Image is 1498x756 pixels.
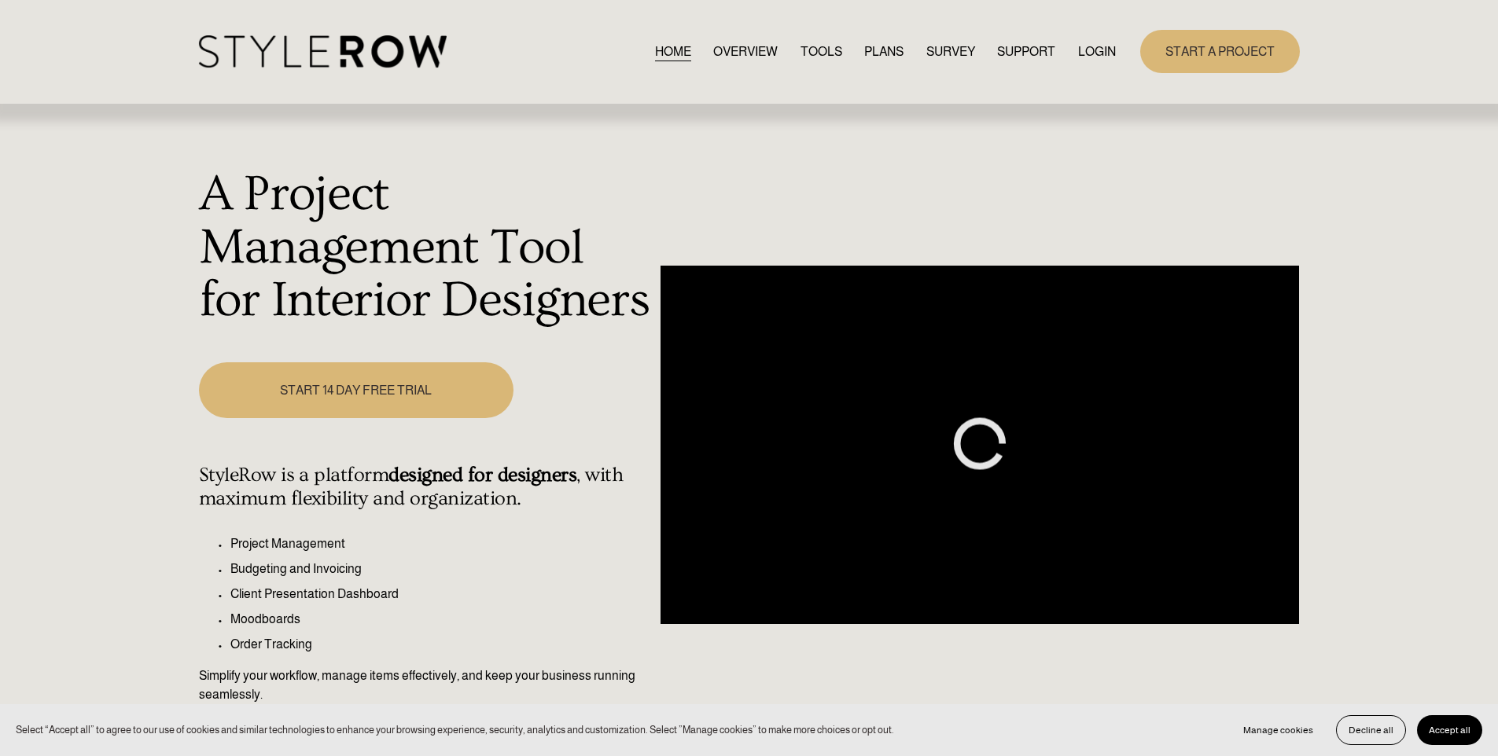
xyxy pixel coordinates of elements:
[230,560,653,578] p: Budgeting and Invoicing
[1349,725,1393,736] span: Decline all
[997,41,1055,62] a: folder dropdown
[230,635,653,654] p: Order Tracking
[655,41,691,62] a: HOME
[230,610,653,629] p: Moodboards
[801,41,842,62] a: TOOLS
[199,464,653,511] h4: StyleRow is a platform , with maximum flexibility and organization.
[926,41,975,62] a: SURVEY
[199,362,513,418] a: START 14 DAY FREE TRIAL
[199,666,653,704] p: Simplify your workflow, manage items effectively, and keep your business running seamlessly.
[997,42,1055,61] span: SUPPORT
[1429,725,1470,736] span: Accept all
[713,41,778,62] a: OVERVIEW
[1140,30,1300,73] a: START A PROJECT
[1243,725,1313,736] span: Manage cookies
[1078,41,1116,62] a: LOGIN
[1231,715,1325,745] button: Manage cookies
[199,168,653,328] h1: A Project Management Tool for Interior Designers
[16,722,894,737] p: Select “Accept all” to agree to our use of cookies and similar technologies to enhance your brows...
[199,35,447,68] img: StyleRow
[230,534,653,553] p: Project Management
[1417,715,1482,745] button: Accept all
[864,41,904,62] a: PLANS
[230,585,653,604] p: Client Presentation Dashboard
[388,464,576,486] strong: designed for designers
[1336,715,1406,745] button: Decline all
